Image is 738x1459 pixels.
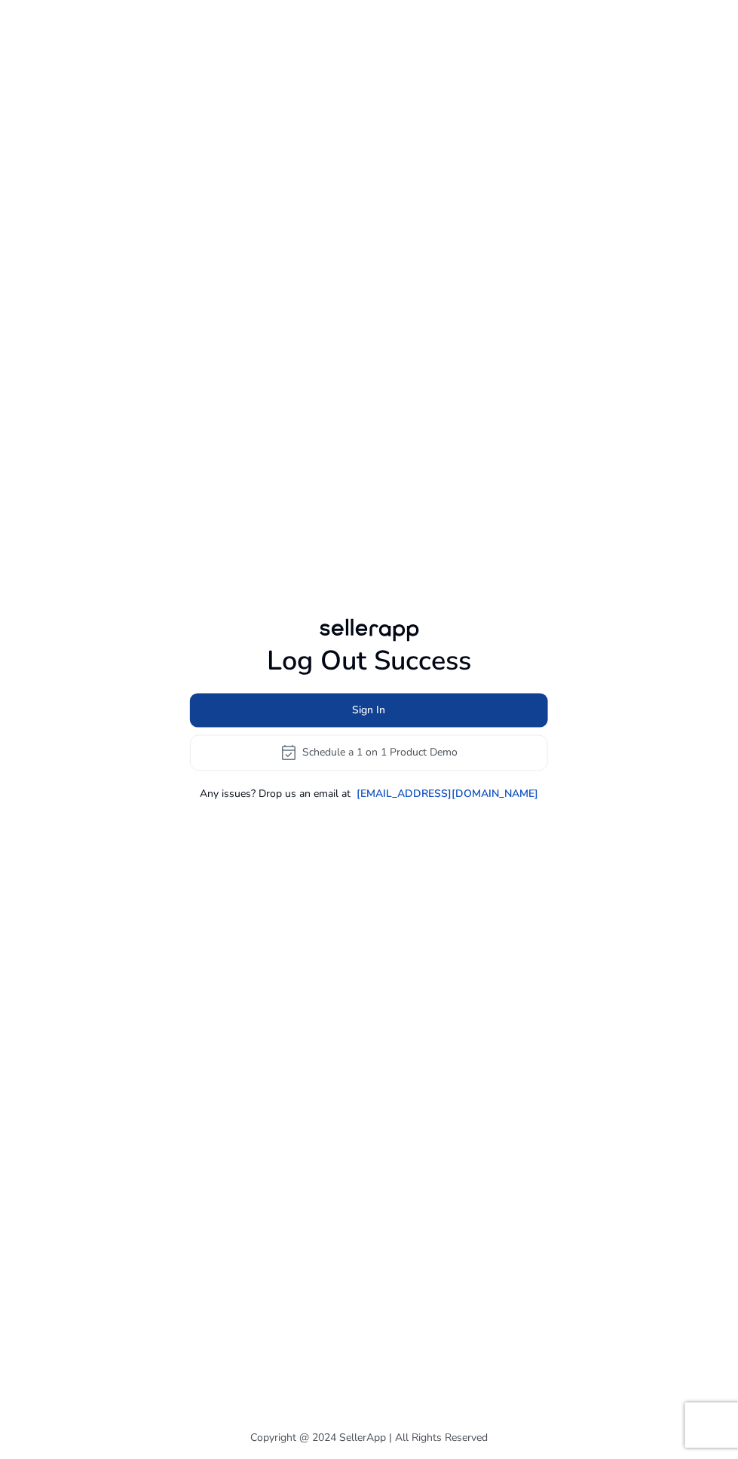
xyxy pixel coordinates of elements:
[357,786,538,802] a: [EMAIL_ADDRESS][DOMAIN_NAME]
[190,645,548,678] h1: Log Out Success
[190,735,548,771] button: event_availableSchedule a 1 on 1 Product Demo
[353,703,386,719] span: Sign In
[280,744,299,762] span: event_available
[190,694,548,728] button: Sign In
[200,786,351,802] p: Any issues? Drop us an email at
